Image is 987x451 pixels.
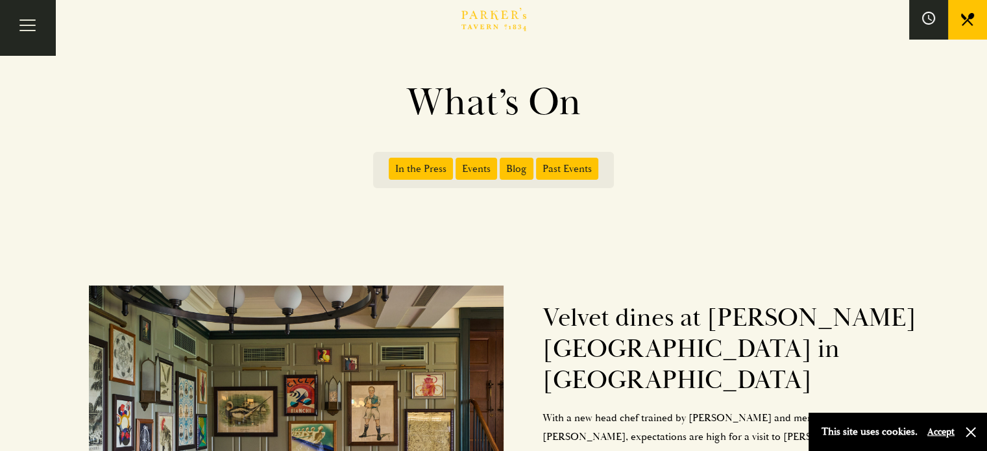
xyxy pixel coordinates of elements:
[536,158,598,180] span: Past Events
[500,158,533,180] span: Blog
[456,158,497,180] span: Events
[822,422,918,441] p: This site uses cookies.
[542,302,918,396] h2: Velvet dines at [PERSON_NAME][GEOGRAPHIC_DATA] in [GEOGRAPHIC_DATA]
[964,426,977,439] button: Close and accept
[124,79,864,126] h1: What’s On
[927,426,955,438] button: Accept
[389,158,453,180] span: In the Press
